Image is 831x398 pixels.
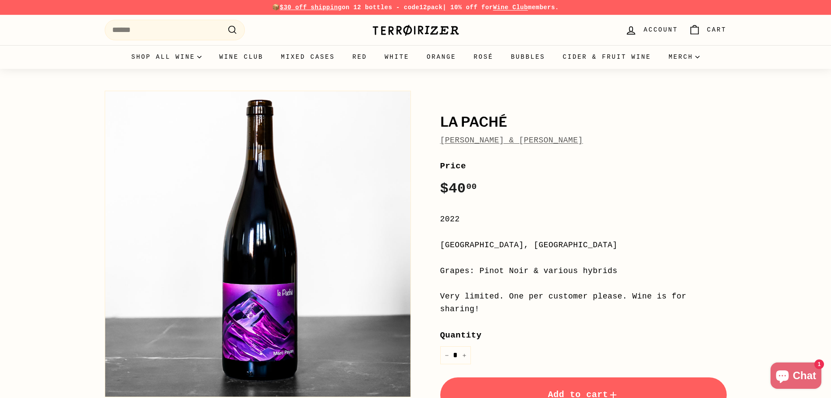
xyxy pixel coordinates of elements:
[554,45,660,69] a: Cider & Fruit Wine
[465,45,502,69] a: Rosé
[440,346,471,364] input: quantity
[376,45,418,69] a: White
[707,25,727,35] span: Cart
[440,181,477,197] span: $40
[683,17,732,43] a: Cart
[440,290,727,316] div: Very limited. One per customer please. Wine is for sharing!
[280,4,342,11] span: $30 off shipping
[458,346,471,364] button: Increase item quantity by one
[210,45,272,69] a: Wine Club
[440,115,727,130] h1: La Paché
[660,45,708,69] summary: Merch
[123,45,211,69] summary: Shop all wine
[105,3,727,12] p: 📦 on 12 bottles - code | 10% off for members.
[343,45,376,69] a: Red
[419,4,442,11] strong: 12pack
[440,265,727,277] div: Grapes: Pinot Noir & various hybrids
[440,136,583,145] a: [PERSON_NAME] & [PERSON_NAME]
[440,329,727,342] label: Quantity
[87,45,744,69] div: Primary
[440,239,727,252] div: [GEOGRAPHIC_DATA], [GEOGRAPHIC_DATA]
[440,160,727,173] label: Price
[418,45,465,69] a: Orange
[644,25,678,35] span: Account
[502,45,554,69] a: Bubbles
[440,213,727,226] div: 2022
[493,4,528,11] a: Wine Club
[768,362,824,391] inbox-online-store-chat: Shopify online store chat
[440,346,453,364] button: Reduce item quantity by one
[620,17,683,43] a: Account
[272,45,343,69] a: Mixed Cases
[466,182,477,192] sup: 00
